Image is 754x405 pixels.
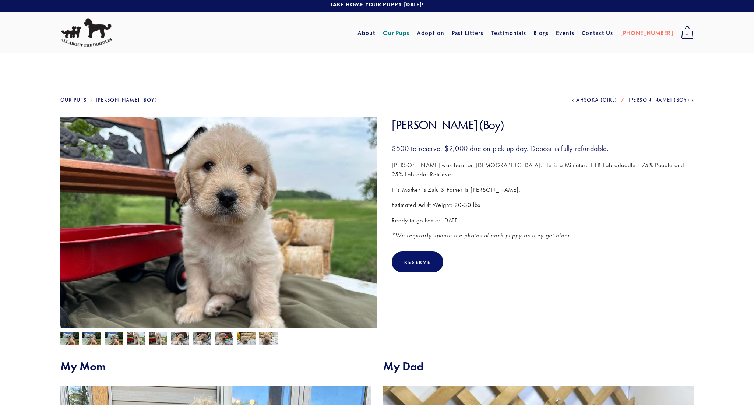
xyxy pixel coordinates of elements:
img: Luke Skywalker 5.jpg [171,331,189,345]
img: Luke Skywalker 7.jpg [149,332,167,346]
img: Luke Skywalker 2.jpg [259,331,278,345]
div: Reserve [404,259,431,265]
a: Blogs [533,26,549,39]
a: Our Pups [383,26,410,39]
span: 0 [681,30,694,39]
a: [PERSON_NAME] (Boy) [96,97,157,103]
img: All About The Doodles [60,18,112,47]
span: [PERSON_NAME] (Boy) [628,97,690,103]
img: Luke Skywalker 8.jpg [60,332,79,346]
h2: My Dad [383,359,694,373]
img: Luke Skywalker 6.jpg [127,332,145,346]
a: [PERSON_NAME] (Boy) [628,97,694,103]
a: Our Pups [60,97,87,103]
h1: [PERSON_NAME] (Boy) [392,117,694,133]
a: Testimonials [491,26,526,39]
p: Estimated Adult Weight: 20-30 lbs [392,200,694,210]
img: Luke Skywalker 10.jpg [105,332,123,346]
a: Ahsoka (Girl) [572,97,617,103]
p: Ready to go home: [DATE] [392,216,694,225]
img: Luke Skywalker 9.jpg [82,332,101,346]
h3: $500 to reserve. $2,000 due on pick up day. Deposit is fully refundable. [392,144,694,153]
img: Luke Skywalker 4.jpg [215,331,233,345]
a: 0 items in cart [677,24,697,42]
a: Contact Us [582,26,613,39]
span: Ahsoka (Girl) [576,97,617,103]
a: Past Litters [452,29,484,36]
a: [PHONE_NUMBER] [620,26,674,39]
a: Events [556,26,575,39]
img: Luke Skywalker 3.jpg [193,331,211,345]
img: Luke Skywalker 1.jpg [237,331,256,345]
h2: My Mom [60,359,371,373]
a: Adoption [417,26,444,39]
img: Luke Skywalker 7.jpg [60,117,377,355]
div: Reserve [392,251,443,272]
em: *We regularly update the photos of each puppy as they get older. [392,232,571,239]
p: [PERSON_NAME] was born on [DEMOGRAPHIC_DATA]. He is a Miniature F1B Labradoodle - 75% Poodle and ... [392,161,694,179]
a: About [357,26,376,39]
p: His Mother is Zulu & Father is [PERSON_NAME]. [392,185,694,195]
